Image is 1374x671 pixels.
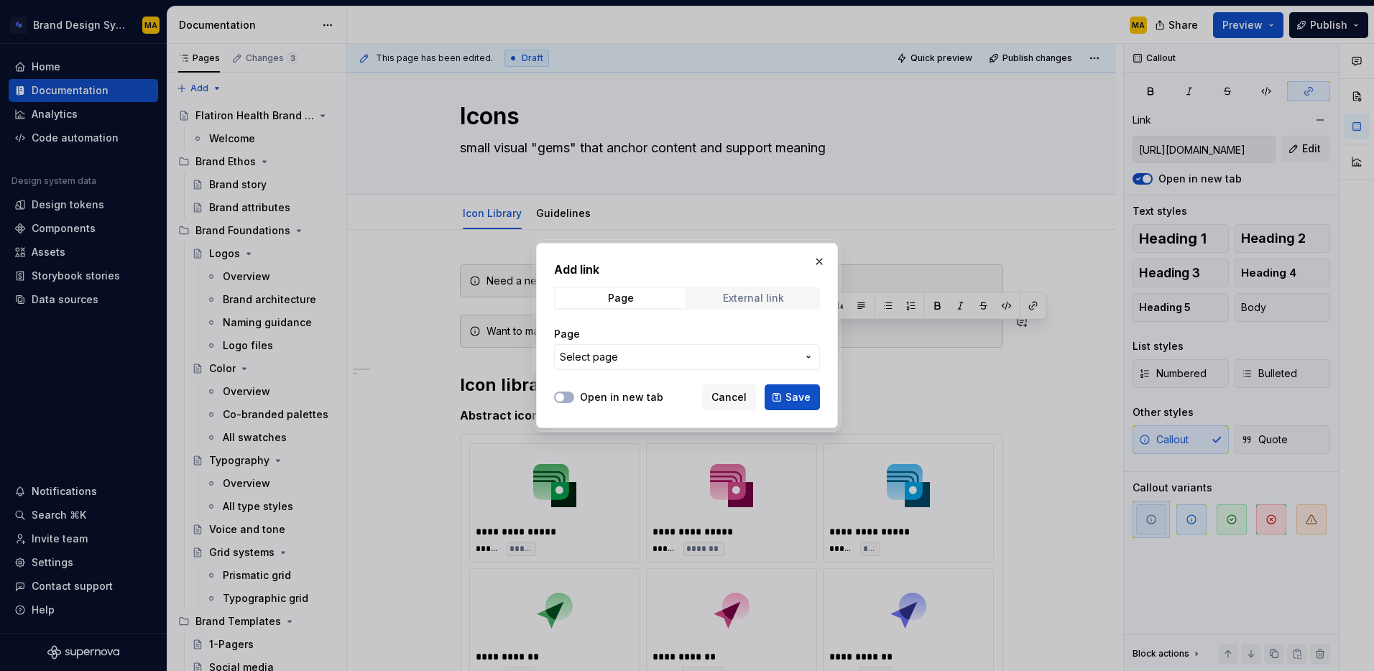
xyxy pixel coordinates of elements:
[554,261,820,278] h2: Add link
[723,292,784,304] div: External link
[560,350,618,364] span: Select page
[702,384,756,410] button: Cancel
[554,327,580,341] label: Page
[765,384,820,410] button: Save
[711,390,747,404] span: Cancel
[785,390,811,404] span: Save
[580,390,663,404] label: Open in new tab
[608,292,634,304] div: Page
[554,344,820,370] button: Select page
